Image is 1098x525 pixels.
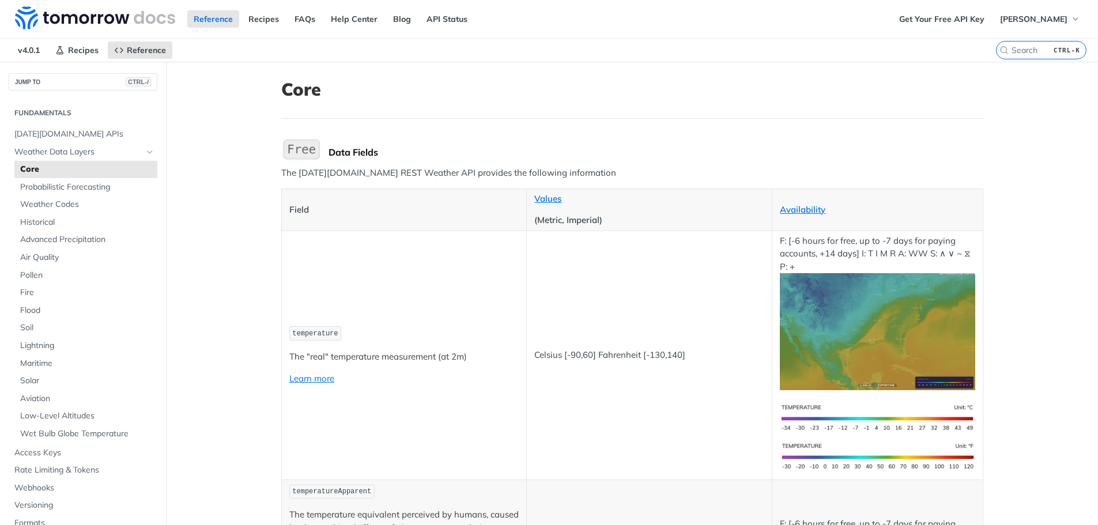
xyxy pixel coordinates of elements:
a: Soil [14,319,157,337]
span: Versioning [14,500,154,511]
a: Reference [187,10,239,28]
a: Access Keys [9,444,157,462]
span: Lightning [20,340,154,352]
a: Webhooks [9,479,157,497]
a: Wet Bulb Globe Temperature [14,425,157,443]
div: Data Fields [329,146,983,158]
span: v4.0.1 [12,41,46,59]
span: CTRL-/ [126,77,151,86]
a: Rate Limiting & Tokens [9,462,157,479]
a: Versioning [9,497,157,514]
span: Aviation [20,393,154,405]
a: Availability [780,204,825,215]
span: Webhooks [14,482,154,494]
img: Tomorrow.io Weather API Docs [15,6,175,29]
h2: Fundamentals [9,108,157,118]
a: Advanced Precipitation [14,231,157,248]
h1: Core [281,79,983,100]
a: API Status [420,10,474,28]
a: Low-Level Altitudes [14,407,157,425]
a: Weather Codes [14,196,157,213]
p: The "real" temperature measurement (at 2m) [289,350,519,364]
a: Maritime [14,355,157,372]
span: Advanced Precipitation [20,234,154,245]
span: [PERSON_NAME] [1000,14,1067,24]
span: Historical [20,217,154,228]
a: [DATE][DOMAIN_NAME] APIs [9,126,157,143]
kbd: CTRL-K [1051,44,1083,56]
span: Wet Bulb Globe Temperature [20,428,154,440]
p: Field [289,203,519,217]
span: temperature [292,330,338,338]
a: Historical [14,214,157,231]
button: [PERSON_NAME] [994,10,1086,28]
span: Fire [20,287,154,299]
span: Solar [20,375,154,387]
span: Expand image [780,411,975,422]
a: Weather Data LayersHide subpages for Weather Data Layers [9,143,157,161]
span: temperatureApparent [292,488,371,496]
span: Low-Level Altitudes [20,410,154,422]
a: Lightning [14,337,157,354]
span: Core [20,164,154,175]
span: Maritime [20,358,154,369]
span: Soil [20,322,154,334]
a: Solar [14,372,157,390]
a: Air Quality [14,249,157,266]
span: Recipes [68,45,99,55]
span: Expand image [780,450,975,461]
span: Weather Codes [20,199,154,210]
a: Learn more [289,373,334,384]
a: Reference [108,41,172,59]
a: Core [14,161,157,178]
span: Reference [127,45,166,55]
a: Recipes [242,10,285,28]
span: Access Keys [14,447,154,459]
a: Get Your Free API Key [893,10,991,28]
a: Aviation [14,390,157,407]
a: Help Center [325,10,384,28]
span: Rate Limiting & Tokens [14,464,154,476]
a: Probabilistic Forecasting [14,179,157,196]
a: Flood [14,302,157,319]
span: Pollen [20,270,154,281]
a: Recipes [49,41,105,59]
button: JUMP TOCTRL-/ [9,73,157,90]
span: Expand image [780,326,975,337]
p: Celsius [-90,60] Fahrenheit [-130,140] [534,349,764,362]
span: Flood [20,305,154,316]
a: Values [534,193,561,204]
p: (Metric, Imperial) [534,214,764,227]
p: The [DATE][DOMAIN_NAME] REST Weather API provides the following information [281,167,983,180]
a: Fire [14,284,157,301]
span: [DATE][DOMAIN_NAME] APIs [14,129,154,140]
a: Blog [387,10,417,28]
a: FAQs [288,10,322,28]
span: Weather Data Layers [14,146,142,158]
button: Hide subpages for Weather Data Layers [145,148,154,157]
svg: Search [999,46,1009,55]
p: F: [-6 hours for free, up to -7 days for paying accounts, +14 days] I: T I M R A: WW S: ∧ ∨ ~ ⧖ P: + [780,235,975,390]
a: Pollen [14,267,157,284]
span: Probabilistic Forecasting [20,182,154,193]
span: Air Quality [20,252,154,263]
